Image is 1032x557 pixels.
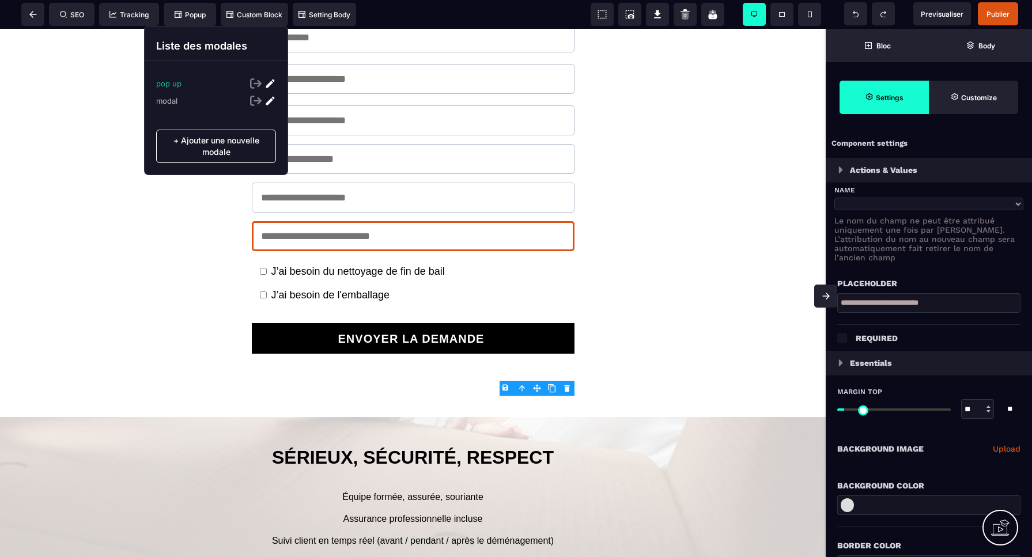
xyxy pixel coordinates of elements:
span: Publier [986,10,1010,18]
p: modal [156,96,177,105]
img: loading [838,359,843,366]
span: Preview [913,2,971,25]
img: Exit Icon [250,78,262,89]
div: Border Color [837,539,1020,552]
span: Previsualiser [921,10,963,18]
span: Open Style Manager [929,81,1018,114]
img: Edit Icon [264,95,276,107]
strong: Settings [876,93,904,102]
p: Le nom du champ ne peut être attribué uniquement une fois par [PERSON_NAME]. L’attribution du nom... [834,216,1023,262]
img: Exit Icon [250,95,262,107]
img: Edit Icon [264,78,276,89]
p: Liste des modales [156,38,276,54]
p: + Ajouter une nouvelle modale [156,130,276,163]
span: Popup [175,10,206,19]
span: Custom Block [226,10,282,19]
label: J’ai besoin du nettoyage de fin de bail [271,237,445,249]
span: Name [834,185,855,195]
label: J’ai besoin de l'emballage [271,260,390,272]
span: Margin Top [837,387,882,396]
span: SEO [60,10,84,19]
span: Tracking [109,10,149,19]
p: Background Image [837,442,924,456]
a: Upload [993,442,1020,456]
span: Setting Body [298,10,350,19]
div: Placeholder [837,276,1020,290]
div: Background Color [837,479,1020,492]
img: loading [838,166,843,173]
text: Suivi client en temps réel (avant / pendant / après le déménagement) [202,504,624,520]
span: Open Blocks [826,29,929,62]
div: Required [856,331,1020,345]
strong: Body [978,41,995,50]
p: Actions & Values [850,163,917,177]
p: pop up [156,79,182,88]
text: Équipe formée, assurée, souriante [202,460,624,476]
span: Screenshot [618,3,641,26]
p: Essentials [850,356,892,370]
text: Engagement ponctualité & soin absolu [202,526,624,542]
button: ENVOYER LA DEMANDE [252,294,574,325]
strong: Bloc [876,41,891,50]
span: Settings [840,81,929,114]
div: Component settings [826,132,1032,155]
strong: Customize [961,93,997,102]
span: Open Layer Manager [929,29,1032,62]
h1: SÉRIEUX, SÉCURITÉ, RESPECT [202,408,624,449]
text: Assurance professionnelle incluse [202,482,624,498]
span: View components [591,3,614,26]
